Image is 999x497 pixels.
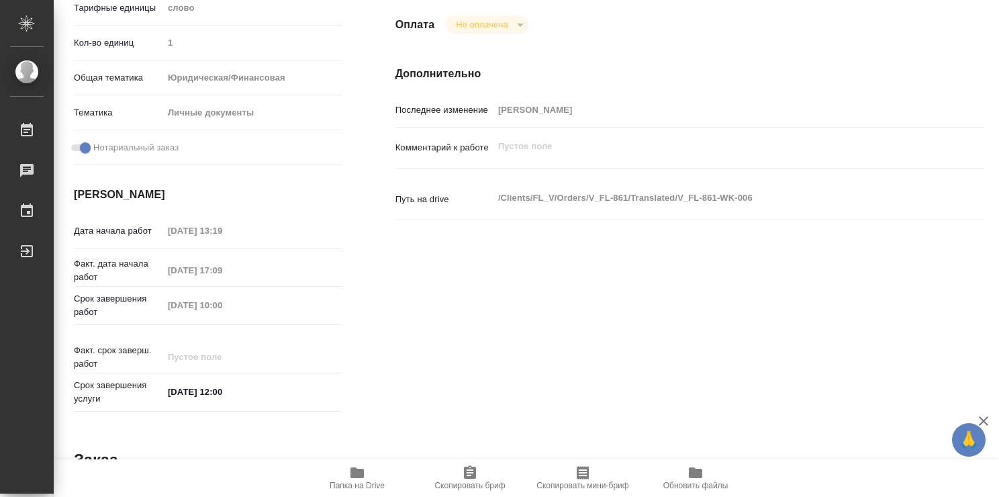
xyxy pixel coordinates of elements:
[434,481,505,490] span: Скопировать бриф
[301,459,414,497] button: Папка на Drive
[93,141,179,154] span: Нотариальный заказ
[452,19,512,30] button: Не оплачена
[74,257,163,284] p: Факт. дата начала работ
[663,481,728,490] span: Обновить файлы
[163,101,342,124] div: Личные документы
[493,187,935,210] textarea: /Clients/FL_V/Orders/V_FL-861/Translated/V_FL-861-WK-006
[163,382,281,402] input: ✎ Введи что-нибудь
[536,481,628,490] span: Скопировать мини-бриф
[163,66,342,89] div: Юридическая/Финансовая
[74,1,163,15] p: Тарифные единицы
[74,106,163,120] p: Тематика
[74,344,163,371] p: Факт. срок заверш. работ
[74,449,117,471] h2: Заказ
[163,33,342,52] input: Пустое поле
[74,379,163,406] p: Срок завершения услуги
[163,296,281,315] input: Пустое поле
[395,17,435,33] h4: Оплата
[957,426,980,454] span: 🙏
[330,481,385,490] span: Папка на Drive
[445,15,528,34] div: Не оплачена
[74,187,342,203] h4: [PERSON_NAME]
[395,141,493,154] p: Комментарий к работе
[74,36,163,50] p: Кол-во единиц
[74,292,163,319] p: Срок завершения работ
[163,347,281,367] input: Пустое поле
[395,193,493,206] p: Путь на drive
[526,459,639,497] button: Скопировать мини-бриф
[493,100,935,120] input: Пустое поле
[395,66,984,82] h4: Дополнительно
[74,224,163,238] p: Дата начала работ
[952,423,986,457] button: 🙏
[163,221,281,240] input: Пустое поле
[395,103,493,117] p: Последнее изменение
[414,459,526,497] button: Скопировать бриф
[639,459,752,497] button: Обновить файлы
[74,71,163,85] p: Общая тематика
[163,261,281,280] input: Пустое поле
